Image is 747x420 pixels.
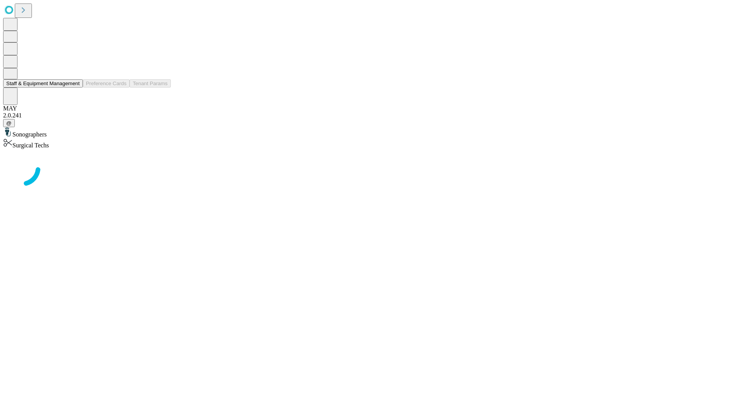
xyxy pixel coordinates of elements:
[3,127,744,138] div: Sonographers
[3,138,744,149] div: Surgical Techs
[3,105,744,112] div: MAY
[83,79,130,87] button: Preference Cards
[130,79,171,87] button: Tenant Params
[6,120,12,126] span: @
[3,112,744,119] div: 2.0.241
[3,79,83,87] button: Staff & Equipment Management
[3,119,15,127] button: @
